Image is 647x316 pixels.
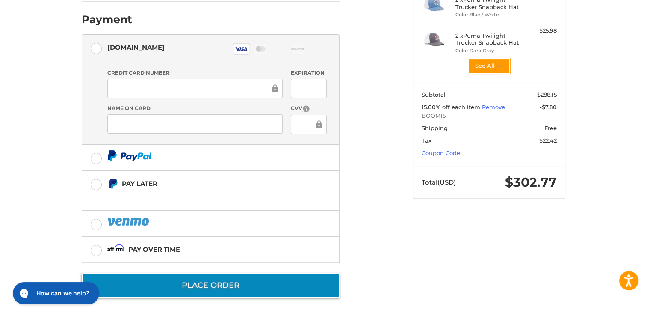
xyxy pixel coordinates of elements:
[107,40,165,54] div: [DOMAIN_NAME]
[455,11,521,18] li: Color Blue / White
[544,125,557,131] span: Free
[82,273,340,298] button: Place Order
[455,47,521,54] li: Color Dark Gray
[107,150,152,161] img: PayPal icon
[505,174,557,190] span: $302.77
[107,104,283,112] label: Name on Card
[107,244,124,255] img: Affirm icon
[523,27,557,35] div: $25.98
[107,216,151,227] img: PayPal icon
[291,69,326,77] label: Expiration
[539,137,557,144] span: $22.42
[482,104,505,110] a: Remove
[128,242,180,256] div: Pay over time
[291,104,326,113] label: CVV
[422,104,482,110] span: 15.00% off each item
[82,13,132,26] h2: Payment
[122,176,286,191] div: Pay Later
[9,279,101,307] iframe: Gorgias live chat messenger
[422,178,456,186] span: Total (USD)
[422,125,448,131] span: Shipping
[107,69,283,77] label: Credit Card Number
[107,178,118,189] img: Pay Later icon
[422,137,431,144] span: Tax
[540,104,557,110] span: -$7.80
[576,293,647,316] iframe: Google Customer Reviews
[422,149,460,156] a: Coupon Code
[422,91,446,98] span: Subtotal
[107,193,286,200] iframe: PayPal Message 1
[422,112,557,120] span: BOOM15
[455,32,521,46] h4: 2 x Puma Twilight Trucker Snapback Hat
[468,58,510,74] button: See All
[537,91,557,98] span: $288.15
